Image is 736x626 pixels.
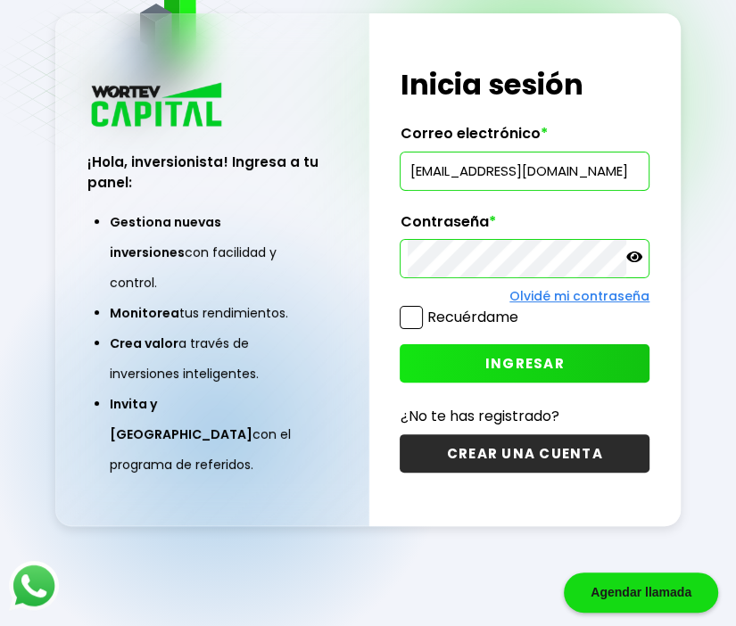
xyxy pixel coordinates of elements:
img: logo_wortev_capital [87,80,228,133]
button: INGRESAR [400,344,649,383]
button: CREAR UNA CUENTA [400,434,649,473]
span: Gestiona nuevas inversiones [110,213,221,261]
input: hola@wortev.capital [408,152,641,190]
label: Recuérdame [426,307,517,327]
li: con facilidad y control. [110,207,315,298]
span: INGRESAR [485,354,565,373]
img: logos_whatsapp-icon.242b2217.svg [9,561,59,611]
label: Correo electrónico [400,125,649,152]
a: Olvidé mi contraseña [509,287,649,305]
p: ¿No te has registrado? [400,405,649,427]
h1: Inicia sesión [400,63,649,106]
h3: ¡Hola, inversionista! Ingresa a tu panel: [87,152,337,193]
div: Agendar llamada [564,572,718,613]
li: con el programa de referidos. [110,389,315,480]
span: Invita y [GEOGRAPHIC_DATA] [110,395,252,443]
label: Contraseña [400,213,649,240]
span: Crea valor [110,334,178,352]
span: Monitorea [110,304,179,322]
li: tus rendimientos. [110,298,315,328]
a: ¿No te has registrado?CREAR UNA CUENTA [400,405,649,473]
li: a través de inversiones inteligentes. [110,328,315,389]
